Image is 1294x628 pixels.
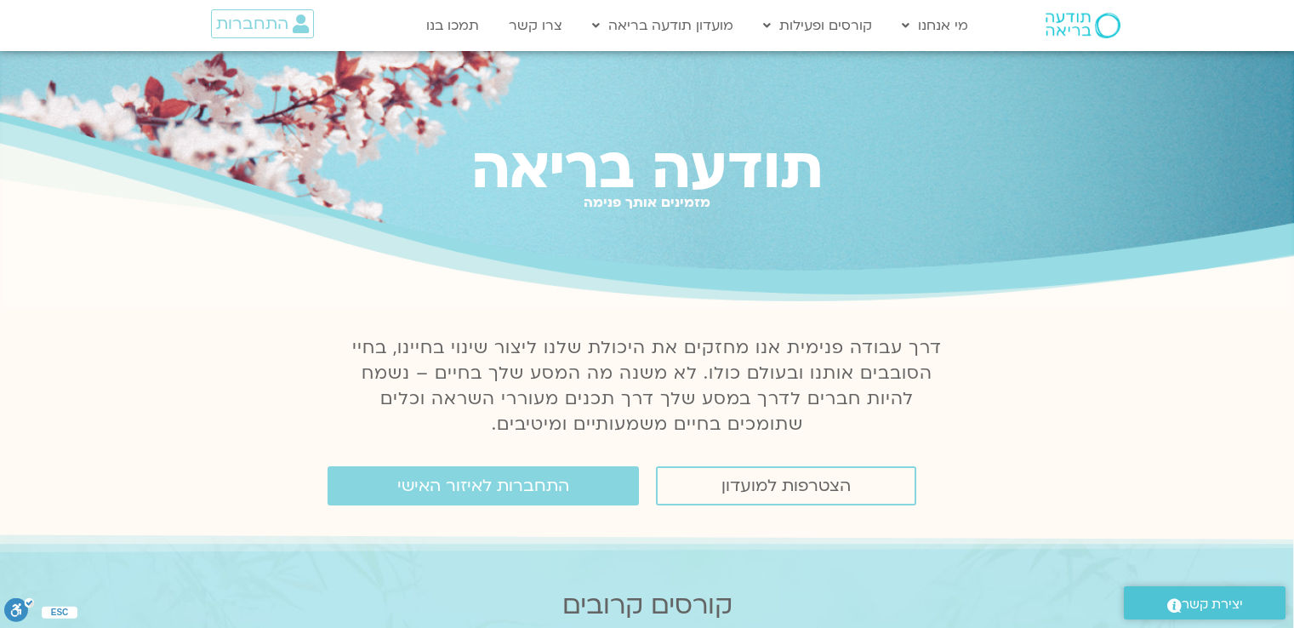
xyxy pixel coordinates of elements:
[893,9,977,42] a: מי אנחנו
[1182,593,1243,616] span: יצירת קשר
[500,9,571,42] a: צרו קשר
[418,9,487,42] a: תמכו בנו
[117,591,1177,620] h2: קורסים קרובים
[328,466,639,505] a: התחברות לאיזור האישי
[656,466,916,505] a: הצטרפות למועדון
[721,477,851,495] span: הצטרפות למועדון
[216,14,288,33] span: התחברות
[1046,13,1120,38] img: תודעה בריאה
[1124,586,1285,619] a: יצירת קשר
[755,9,881,42] a: קורסים ופעילות
[584,9,742,42] a: מועדון תודעה בריאה
[397,477,569,495] span: התחברות לאיזור האישי
[211,9,314,38] a: התחברות
[343,335,952,437] p: דרך עבודה פנימית אנו מחזקים את היכולת שלנו ליצור שינוי בחיינו, בחיי הסובבים אותנו ובעולם כולו. לא...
